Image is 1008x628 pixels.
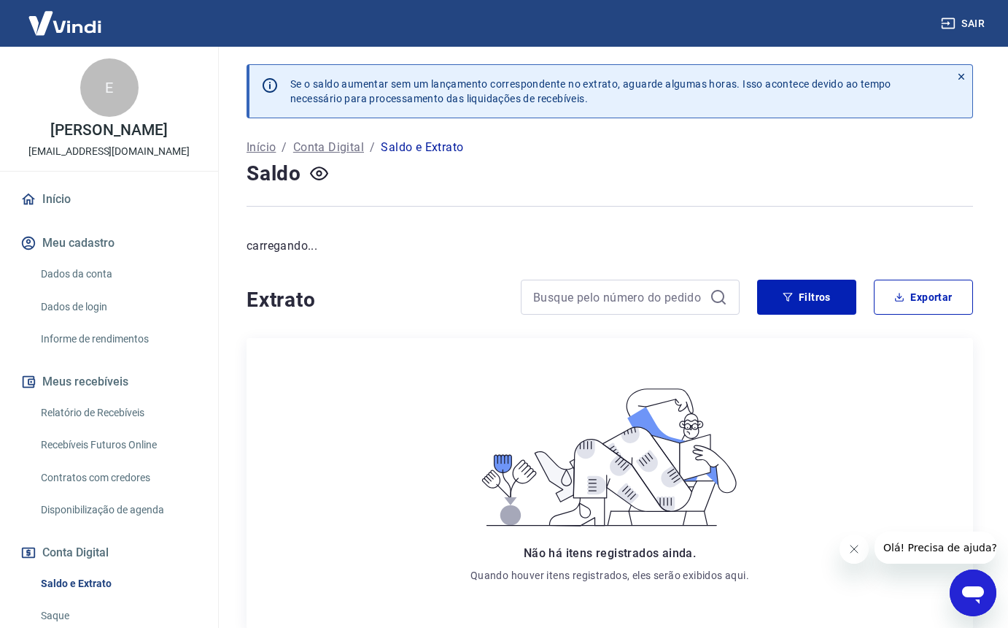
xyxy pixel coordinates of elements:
[35,259,201,289] a: Dados da conta
[840,535,869,564] iframe: Fechar mensagem
[370,139,375,156] p: /
[18,537,201,569] button: Conta Digital
[290,77,891,106] p: Se o saldo aumentar sem um lançamento correspondente no extrato, aguarde algumas horas. Isso acon...
[381,139,463,156] p: Saldo e Extrato
[35,324,201,354] a: Informe de rendimentos
[247,286,503,315] h4: Extrato
[80,58,139,117] div: E
[18,366,201,398] button: Meus recebíveis
[9,10,123,22] span: Olá! Precisa de ajuda?
[470,568,749,583] p: Quando houver itens registrados, eles serão exibidos aqui.
[35,569,201,599] a: Saldo e Extrato
[18,183,201,215] a: Início
[247,237,973,255] p: carregando...
[757,280,856,315] button: Filtros
[35,495,201,525] a: Disponibilização de agenda
[35,398,201,428] a: Relatório de Recebíveis
[35,292,201,322] a: Dados de login
[28,144,190,159] p: [EMAIL_ADDRESS][DOMAIN_NAME]
[282,139,287,156] p: /
[950,570,996,616] iframe: Botão para abrir a janela de mensagens
[247,159,301,188] h4: Saldo
[35,430,201,460] a: Recebíveis Futuros Online
[18,227,201,259] button: Meu cadastro
[874,280,973,315] button: Exportar
[35,463,201,493] a: Contratos com credores
[938,10,990,37] button: Sair
[293,139,364,156] a: Conta Digital
[875,532,996,564] iframe: Mensagem da empresa
[524,546,696,560] span: Não há itens registrados ainda.
[247,139,276,156] a: Início
[533,286,704,308] input: Busque pelo número do pedido
[50,123,167,138] p: [PERSON_NAME]
[18,1,112,45] img: Vindi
